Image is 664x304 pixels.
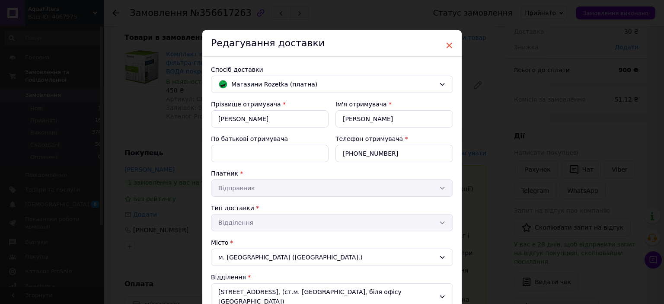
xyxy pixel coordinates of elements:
span: Магазини Rozetka (платна) [231,80,435,89]
div: м. [GEOGRAPHIC_DATA] ([GEOGRAPHIC_DATA].) [211,249,453,266]
label: Ім'я отримувача [335,101,387,108]
div: Платник [211,169,453,178]
div: Спосіб доставки [211,65,453,74]
label: По батькові отримувача [211,135,288,142]
label: Телефон отримувача [335,135,403,142]
label: Прізвище отримувача [211,101,281,108]
div: Місто [211,238,453,247]
div: Редагування доставки [202,30,462,57]
div: Тип доставки [211,204,453,212]
div: Відділення [211,273,453,282]
span: × [445,38,453,53]
input: +380 [335,145,453,162]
